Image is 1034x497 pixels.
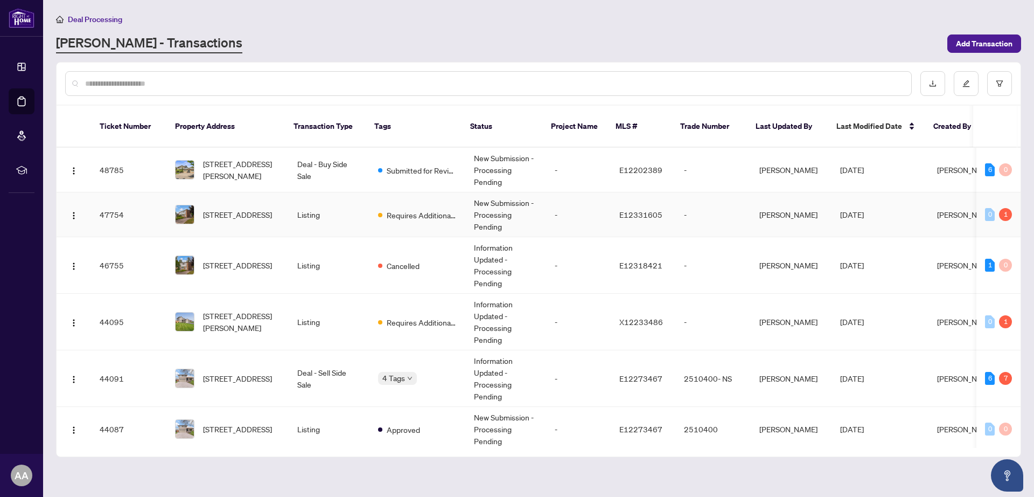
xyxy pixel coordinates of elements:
[546,294,611,350] td: -
[619,424,662,434] span: E12273467
[956,35,1012,52] span: Add Transaction
[387,260,420,272] span: Cancelled
[929,80,937,87] span: download
[751,237,832,294] td: [PERSON_NAME]
[999,315,1012,328] div: 1
[176,256,194,274] img: thumbnail-img
[69,167,78,175] img: Logo
[987,71,1012,96] button: filter
[619,317,663,327] span: X12233486
[840,165,864,175] span: [DATE]
[465,350,546,407] td: Information Updated - Processing Pending
[546,407,611,452] td: -
[619,165,662,175] span: E12202389
[999,208,1012,221] div: 1
[937,260,995,270] span: [PERSON_NAME]
[840,260,864,270] span: [DATE]
[65,257,82,274] button: Logo
[176,369,194,388] img: thumbnail-img
[836,120,902,132] span: Last Modified Date
[69,426,78,434] img: Logo
[465,237,546,294] td: Information Updated - Processing Pending
[387,316,457,328] span: Requires Additional Docs
[69,211,78,220] img: Logo
[985,259,995,272] div: 1
[937,424,995,434] span: [PERSON_NAME]
[407,376,413,381] span: down
[9,8,34,28] img: logo
[675,192,751,237] td: -
[619,210,662,219] span: E12331605
[672,106,747,148] th: Trade Number
[751,407,832,452] td: [PERSON_NAME]
[937,317,995,327] span: [PERSON_NAME]
[289,407,369,452] td: Listing
[840,374,864,383] span: [DATE]
[619,374,662,383] span: E12273467
[289,237,369,294] td: Listing
[176,205,194,224] img: thumbnail-img
[619,260,662,270] span: E12318421
[999,372,1012,385] div: 7
[546,192,611,237] td: -
[937,210,995,219] span: [PERSON_NAME]
[962,80,970,87] span: edit
[289,350,369,407] td: Deal - Sell Side Sale
[954,71,979,96] button: edit
[546,237,611,294] td: -
[69,375,78,384] img: Logo
[985,163,995,176] div: 6
[166,106,285,148] th: Property Address
[56,34,242,53] a: [PERSON_NAME] - Transactions
[65,206,82,223] button: Logo
[937,165,995,175] span: [PERSON_NAME]
[176,161,194,179] img: thumbnail-img
[15,468,29,483] span: AA
[285,106,366,148] th: Transaction Type
[203,372,272,384] span: [STREET_ADDRESS]
[828,106,925,148] th: Last Modified Date
[387,209,457,221] span: Requires Additional Docs
[747,106,828,148] th: Last Updated By
[91,350,166,407] td: 44091
[387,164,457,176] span: Submitted for Review
[289,294,369,350] td: Listing
[203,423,272,435] span: [STREET_ADDRESS]
[56,16,64,23] span: home
[289,148,369,192] td: Deal - Buy Side Sale
[675,407,751,452] td: 2510400
[751,294,832,350] td: [PERSON_NAME]
[937,374,995,383] span: [PERSON_NAME]
[91,148,166,192] td: 48785
[999,163,1012,176] div: 0
[675,237,751,294] td: -
[925,106,989,148] th: Created By
[382,372,405,384] span: 4 Tags
[542,106,607,148] th: Project Name
[996,80,1003,87] span: filter
[675,350,751,407] td: 2510400- NS
[999,423,1012,436] div: 0
[675,148,751,192] td: -
[203,158,280,182] span: [STREET_ADDRESS][PERSON_NAME]
[65,370,82,387] button: Logo
[465,148,546,192] td: New Submission - Processing Pending
[840,317,864,327] span: [DATE]
[203,310,280,334] span: [STREET_ADDRESS][PERSON_NAME]
[607,106,672,148] th: MLS #
[203,209,272,220] span: [STREET_ADDRESS]
[462,106,542,148] th: Status
[203,259,272,271] span: [STREET_ADDRESS]
[68,15,122,24] span: Deal Processing
[751,148,832,192] td: [PERSON_NAME]
[366,106,462,148] th: Tags
[91,106,166,148] th: Ticket Number
[985,315,995,328] div: 0
[91,237,166,294] td: 46755
[65,313,82,330] button: Logo
[947,34,1021,53] button: Add Transaction
[751,350,832,407] td: [PERSON_NAME]
[985,208,995,221] div: 0
[840,424,864,434] span: [DATE]
[985,372,995,385] div: 6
